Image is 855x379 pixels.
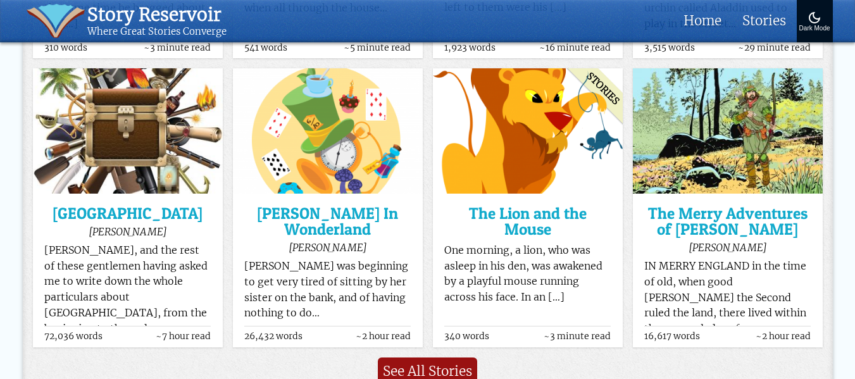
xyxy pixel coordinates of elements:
[544,332,611,341] span: ~3 minute read
[44,243,211,337] p: [PERSON_NAME], and the rest of these gentlemen having asked me to write down the whole particular...
[244,241,411,254] div: [PERSON_NAME]
[244,332,303,341] span: 26,432 words
[799,25,830,32] div: Dark Mode
[433,68,623,193] img: The Lion and the Mouse
[44,332,103,341] span: 72,036 words
[233,68,423,193] img: Alice In Wonderland
[244,206,411,238] a: [PERSON_NAME] In Wonderland
[87,26,227,38] div: Where Great Stories Converge
[444,243,611,306] p: One morning, a lion, who was asleep in his den, was awakened by a playful mouse running across hi...
[756,332,811,341] span: ~2 hour read
[644,241,811,254] div: [PERSON_NAME]
[87,4,227,26] div: Story Reservoir
[444,332,489,341] span: 340 words
[27,4,85,38] img: icon of book with waver spilling out.
[807,10,822,25] img: Turn On Dark Mode
[633,68,823,193] img: The Merry Adventures of Robin Hood
[356,332,411,341] span: ~2 hour read
[644,332,700,341] span: 16,617 words
[33,68,223,193] img: Treasure Island
[244,43,287,53] span: 541 words
[539,43,611,53] span: ~16 minute read
[444,206,611,238] a: The Lion and the Mouse
[644,206,811,238] a: The Merry Adventures of [PERSON_NAME]
[44,206,211,221] a: [GEOGRAPHIC_DATA]
[144,43,211,53] span: ~3 minute read
[244,259,411,321] p: [PERSON_NAME] was beginning to get very tired of sitting by her sister on the bank, and of having...
[344,43,411,53] span: ~5 minute read
[444,43,496,53] span: 1,923 words
[644,43,695,53] span: 3,515 words
[738,43,811,53] span: ~29 minute read
[156,332,211,341] span: ~7 hour read
[44,43,87,53] span: 310 words
[44,225,211,238] div: [PERSON_NAME]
